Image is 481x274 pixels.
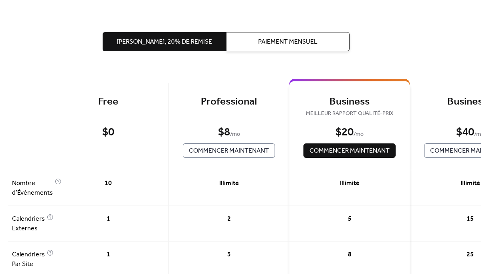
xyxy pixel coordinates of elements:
[301,109,398,119] span: MEILLEUR RAPPORT QUALITÉ-PRIX
[117,37,212,47] span: [PERSON_NAME], 20% de remise
[309,146,390,156] span: Commencer Maintenant
[12,250,45,269] span: Calendriers Par Site
[335,125,354,139] div: $ 20
[467,250,474,260] span: 25
[456,125,474,139] div: $ 40
[348,214,352,224] span: 5
[60,95,156,109] div: Free
[340,179,360,188] span: Illimité
[103,32,226,51] button: [PERSON_NAME], 20% de remise
[107,250,110,260] span: 1
[348,250,352,260] span: 8
[230,130,240,139] span: / mo
[354,130,364,139] span: / mo
[12,179,53,198] span: Nombre d’Événements
[12,214,45,234] span: Calendriers Externes
[183,143,275,158] button: Commencer Maintenant
[105,179,112,188] span: 10
[226,32,350,51] button: Paiement Mensuel
[107,214,110,224] span: 1
[258,37,317,47] span: Paiement Mensuel
[102,125,114,139] div: $ 0
[301,95,398,109] div: Business
[461,179,480,188] span: Illimité
[181,95,277,109] div: Professional
[227,250,231,260] span: 3
[218,125,230,139] div: $ 8
[189,146,269,156] span: Commencer Maintenant
[467,214,474,224] span: 15
[227,214,231,224] span: 2
[303,143,396,158] button: Commencer Maintenant
[219,179,239,188] span: Illimité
